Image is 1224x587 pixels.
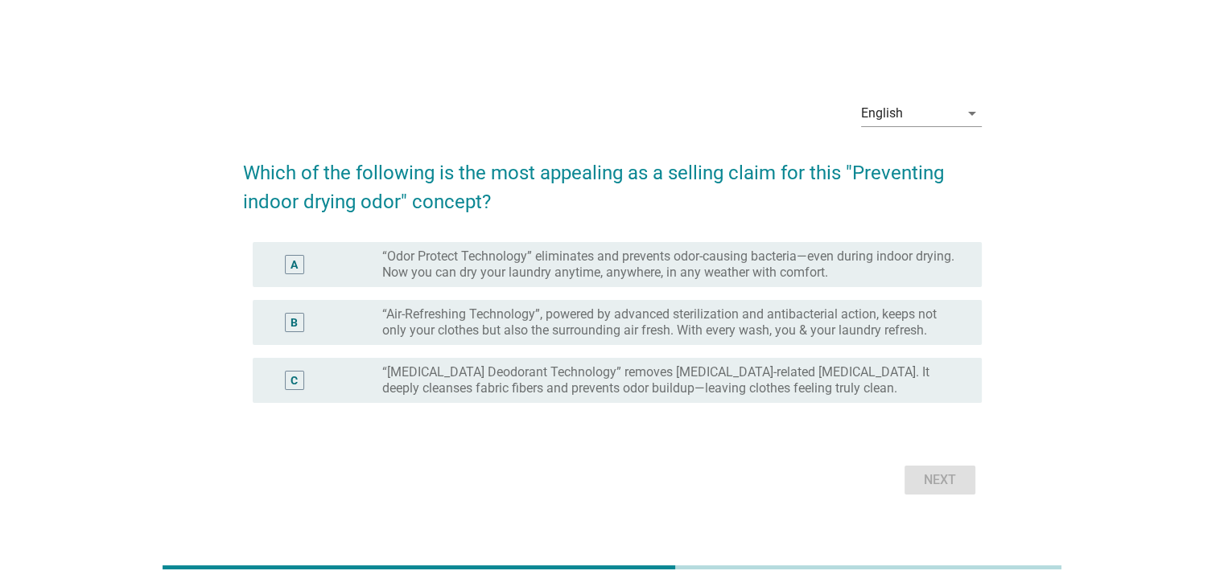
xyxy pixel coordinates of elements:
[291,314,298,331] div: B
[962,104,982,123] i: arrow_drop_down
[382,364,955,396] label: “[MEDICAL_DATA] Deodorant Technology” removes [MEDICAL_DATA]-related [MEDICAL_DATA]. It deeply cl...
[243,142,982,216] h2: Which of the following is the most appealing as a selling claim for this "Preventing indoor dryin...
[291,372,298,389] div: C
[382,306,955,339] label: “Air-Refreshing Technology”, powered by advanced sterilization and antibacterial action, keeps no...
[382,248,955,281] label: “Odor Protect Technology” eliminates and prevents odor-causing bacteria—even during indoor drying...
[291,257,298,273] div: A
[861,106,903,121] div: English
